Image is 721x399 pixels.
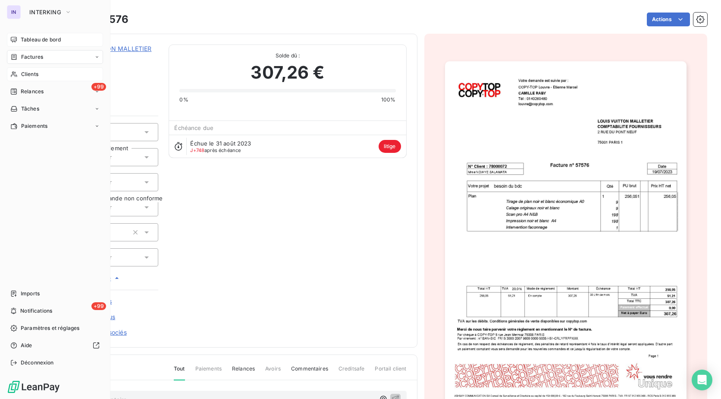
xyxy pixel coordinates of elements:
[21,105,39,113] span: Tâches
[190,140,251,147] span: Échue le 31 août 2023
[195,365,222,380] span: Paiements
[21,290,40,298] span: Imports
[7,5,21,19] div: IN
[7,380,60,394] img: Logo LeanPay
[20,307,52,315] span: Notifications
[29,9,61,16] span: INTERKING
[21,88,44,95] span: Relances
[21,36,61,44] span: Tableau de bord
[179,52,395,60] span: Solde dû :
[232,365,255,380] span: Relances
[68,55,158,62] span: I78000072
[21,342,32,349] span: Aide
[381,96,396,104] span: 100%
[179,96,188,104] span: 0%
[379,140,401,153] span: litige
[265,365,281,380] span: Avoirs
[21,359,54,367] span: Déconnexion
[174,124,213,131] span: Échéance due
[339,365,365,380] span: Creditsafe
[7,339,103,352] a: Aide
[21,324,79,332] span: Paramètres et réglages
[174,365,185,380] span: Tout
[21,122,47,130] span: Paiements
[647,13,690,26] button: Actions
[291,365,328,380] span: Commentaires
[21,70,38,78] span: Clients
[190,147,204,153] span: J+748
[692,370,712,390] div: Open Intercom Messenger
[91,302,106,310] span: +99
[190,148,241,153] span: après échéance
[21,53,43,61] span: Factures
[251,60,324,85] span: 307,26 €
[375,365,406,380] span: Portail client
[91,83,106,91] span: +99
